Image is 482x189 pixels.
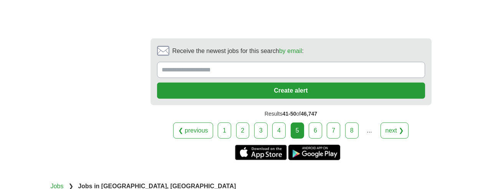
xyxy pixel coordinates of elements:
[309,123,322,139] a: 6
[345,123,359,139] a: 8
[288,145,340,160] a: Get the Android app
[235,145,287,160] a: Get the iPhone app
[254,123,268,139] a: 3
[327,123,340,139] a: 7
[279,48,302,54] a: by email
[381,123,409,139] a: next ❯
[291,123,304,139] div: 5
[272,123,286,139] a: 4
[301,111,317,117] span: 46,747
[362,123,377,138] div: ...
[151,105,432,123] div: Results of
[157,83,425,99] button: Create alert
[218,123,231,139] a: 1
[173,123,213,139] a: ❮ previous
[172,46,304,56] span: Receive the newest jobs for this search :
[236,123,250,139] a: 2
[283,111,296,117] span: 41-50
